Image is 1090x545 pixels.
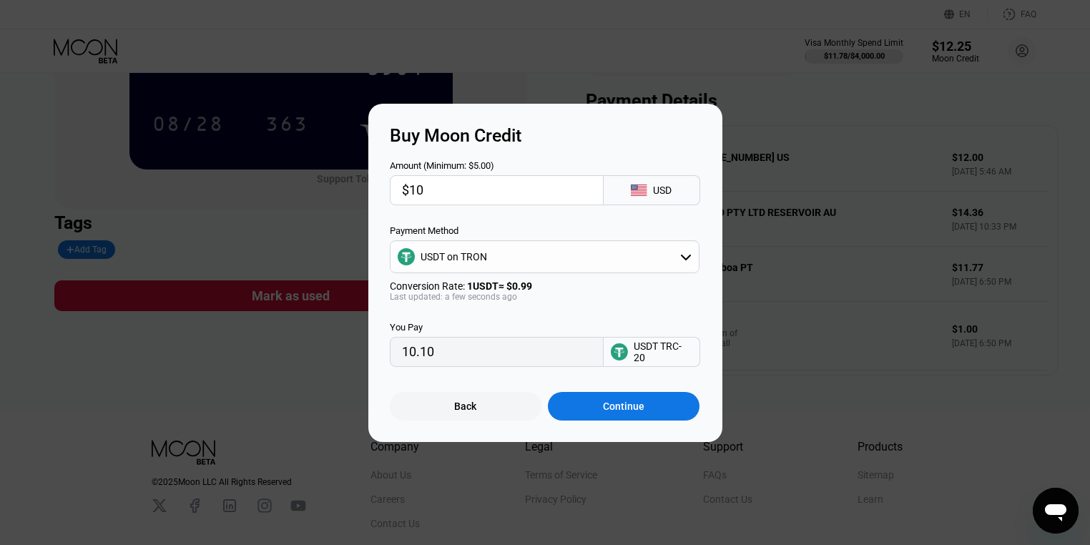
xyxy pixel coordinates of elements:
div: Conversion Rate: [390,280,699,292]
div: Payment Method [390,225,699,236]
div: Last updated: a few seconds ago [390,292,699,302]
div: Back [390,392,541,421]
div: Continue [603,401,644,412]
div: Buy Moon Credit [390,125,701,146]
div: USD [653,185,672,196]
div: Amount (Minimum: $5.00) [390,160,604,171]
div: Continue [548,392,699,421]
div: USDT TRC-20 [634,340,692,363]
div: USDT on TRON [391,242,699,271]
div: Back [454,401,476,412]
input: $0.00 [402,176,591,205]
div: USDT on TRON [421,251,487,262]
span: 1 USDT ≈ $0.99 [467,280,532,292]
div: You Pay [390,322,604,333]
iframe: Кнопка запуска окна обмена сообщениями [1033,488,1079,534]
